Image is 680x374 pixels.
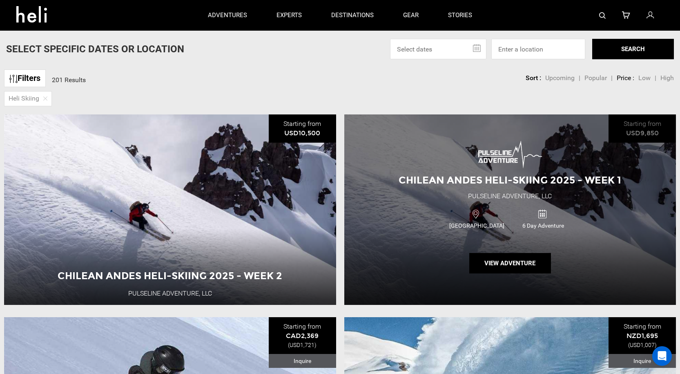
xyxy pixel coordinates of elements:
[43,96,47,101] img: close-icon.png
[129,253,211,273] button: View Adventure
[4,69,46,87] a: Filters
[477,140,543,170] img: images
[170,238,236,246] span: 7 Day Adventure
[526,74,541,83] li: Sort :
[660,74,674,82] span: High
[390,39,486,59] input: Select dates
[6,42,184,56] p: Select Specific Dates Or Location
[469,253,551,273] button: View Adventure
[104,238,170,246] span: [GEOGRAPHIC_DATA]
[9,75,18,83] img: btn-icon.svg
[652,346,672,366] div: Open Intercom Messenger
[399,174,621,186] span: Chilean Andes Heli-Skiing 2025 - Week 1
[592,39,674,59] button: SEARCH
[137,123,203,153] img: images
[137,329,203,352] img: images
[599,12,606,19] img: search-bar-icon.svg
[208,11,247,20] p: adventures
[9,94,39,103] span: Heli Skiing
[331,11,374,20] p: destinations
[461,362,559,374] span: 5-Run Heliski Day
[491,39,585,59] input: Enter a location
[74,357,267,369] span: 6-Run A-Star Ultimate Heli-Skiing
[545,74,575,82] span: Upcoming
[444,222,510,230] span: [GEOGRAPHIC_DATA]
[611,74,613,83] li: |
[58,158,282,170] span: Chilean Andes Heli-Skiing 2025 - Week 2
[468,192,552,201] div: Pulseline Adventure, LLC
[638,74,651,82] span: Low
[494,325,526,357] img: images
[617,74,634,83] li: Price :
[655,74,656,83] li: |
[52,76,86,84] span: 201 Results
[579,74,580,83] li: |
[584,74,607,82] span: Popular
[511,222,576,230] span: 6 Day Adventure
[276,11,302,20] p: experts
